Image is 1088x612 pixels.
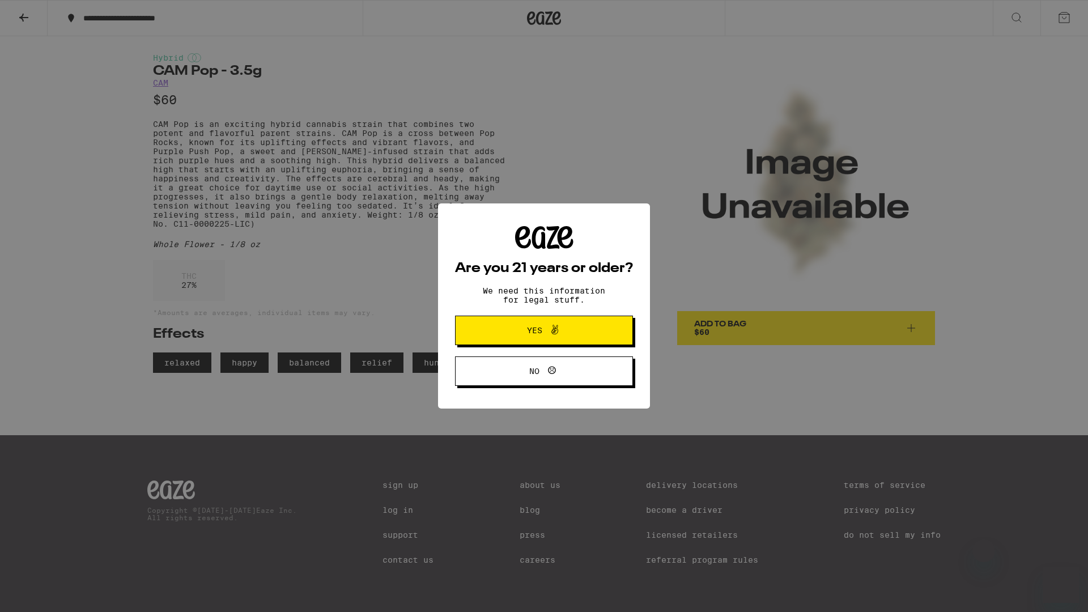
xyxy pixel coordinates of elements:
[455,262,633,275] h2: Are you 21 years or older?
[1043,567,1079,603] iframe: Button to launch messaging window
[529,367,539,375] span: No
[455,356,633,386] button: No
[527,326,542,334] span: Yes
[473,286,615,304] p: We need this information for legal stuff.
[972,539,995,562] iframe: Close message
[455,316,633,345] button: Yes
